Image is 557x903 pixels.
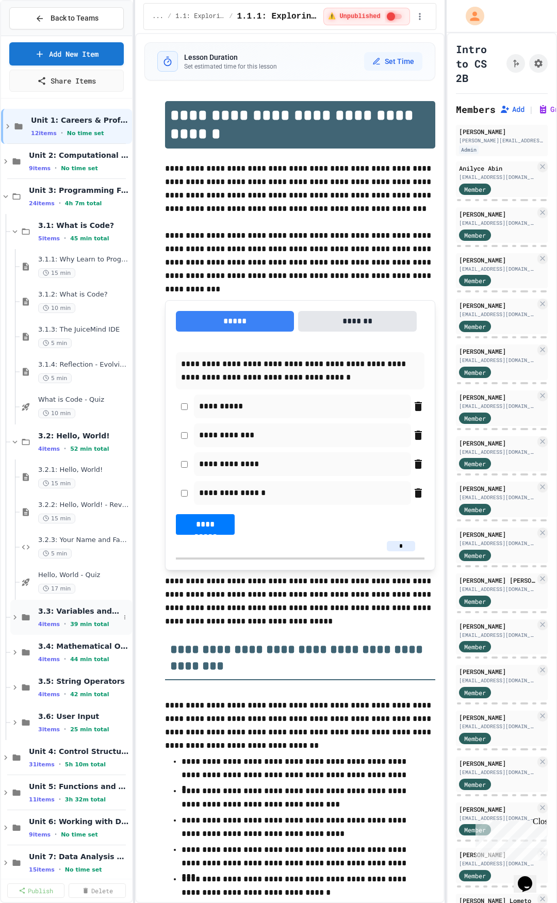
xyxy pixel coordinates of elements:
div: [PERSON_NAME] [459,255,535,265]
div: [PERSON_NAME][EMAIL_ADDRESS][PERSON_NAME][DOMAIN_NAME] [459,137,545,144]
span: 39 min total [70,621,109,628]
span: Member [464,642,486,651]
div: [PERSON_NAME] [459,127,545,136]
span: • [64,234,66,242]
span: Unit 1: Careers & Professionalism [31,116,130,125]
span: 5 items [38,235,60,242]
div: [EMAIL_ADDRESS][DOMAIN_NAME] [459,814,535,822]
span: • [61,129,63,137]
span: 24 items [29,200,55,207]
span: 10 min [38,303,75,313]
span: Member [464,551,486,560]
div: [EMAIL_ADDRESS][DOMAIN_NAME] [459,402,535,410]
span: 4 items [38,656,60,663]
span: • [55,164,57,172]
div: [EMAIL_ADDRESS][DOMAIN_NAME] [459,219,535,227]
div: [PERSON_NAME] [459,667,535,676]
span: Member [464,185,486,194]
span: 4 items [38,621,60,628]
span: 3.1: What is Code? [38,221,130,230]
span: 5h 10m total [65,761,106,768]
span: 31 items [29,761,55,768]
span: • [59,760,61,768]
button: Back to Teams [9,7,124,29]
span: 3.6: User Input [38,712,130,721]
span: 3.4: Mathematical Operators [38,642,130,651]
span: / [229,12,233,21]
div: [EMAIL_ADDRESS][DOMAIN_NAME] [459,723,535,730]
div: Admin [459,145,479,154]
button: Set Time [364,52,422,71]
span: 5 min [38,549,72,559]
div: [PERSON_NAME] [459,301,535,310]
span: 11 items [29,796,55,803]
span: ⚠️ Unpublished [328,12,380,21]
div: [EMAIL_ADDRESS][DOMAIN_NAME] [459,585,535,593]
div: [PERSON_NAME] [459,484,535,493]
span: 3.2.2: Hello, World! - Review [38,501,130,510]
span: Unit 3: Programming Fundamentals [29,186,130,195]
div: [PERSON_NAME] [459,530,535,539]
span: Member [464,505,486,514]
span: Unit 4: Control Structures [29,747,130,756]
span: 4h 7m total [65,200,102,207]
div: [PERSON_NAME] [459,347,535,356]
span: 15 min [38,268,75,278]
span: Member [464,322,486,331]
a: Share Items [9,70,124,92]
span: • [64,655,66,663]
a: Delete [69,883,126,898]
div: [EMAIL_ADDRESS][DOMAIN_NAME] [459,631,535,639]
span: Back to Teams [51,13,99,24]
div: Anilyce Abin [459,163,535,173]
span: 3.2: Hello, World! [38,431,130,440]
span: 25 min total [70,726,109,733]
span: 5 min [38,338,72,348]
span: • [59,795,61,803]
button: Click to see fork details [506,54,525,73]
div: [EMAIL_ADDRESS][DOMAIN_NAME] [459,494,535,501]
span: 15 min [38,479,75,488]
span: Member [464,825,486,834]
span: 4 items [38,446,60,452]
span: Unit 5: Functions and Data Structures [29,782,130,791]
span: 42 min total [70,691,109,698]
span: Hello, World - Quiz [38,571,130,580]
span: • [59,865,61,874]
span: / [168,12,171,21]
span: Unit 6: Working with Data & Files [29,817,130,826]
div: My Account [455,4,487,28]
span: 3.1.1: Why Learn to Program? [38,255,130,264]
span: Member [464,688,486,697]
h1: Intro to CS 2B [456,42,502,85]
span: 9 items [29,831,51,838]
span: 45 min total [70,235,109,242]
span: Unit 2: Computational Thinking & Problem-Solving [29,151,130,160]
span: • [59,199,61,207]
span: 3 items [38,726,60,733]
span: Member [464,459,486,468]
span: 1.1: Exploring CS Careers [175,12,225,21]
span: Member [464,414,486,423]
span: 3.2.3: Your Name and Favorite Movie [38,536,130,545]
div: [EMAIL_ADDRESS][DOMAIN_NAME] [459,173,535,181]
div: [EMAIL_ADDRESS][DOMAIN_NAME] [459,768,535,776]
span: 15 min [38,514,75,523]
span: | [529,103,534,116]
span: 3.1.4: Reflection - Evolving Technology [38,360,130,369]
div: [EMAIL_ADDRESS][DOMAIN_NAME] [459,677,535,684]
span: Member [464,734,486,743]
span: Member [464,780,486,789]
div: [EMAIL_ADDRESS][DOMAIN_NAME] [459,310,535,318]
span: Member [464,368,486,377]
span: Member [464,231,486,240]
span: Member [464,871,486,880]
span: 3.2.1: Hello, World! [38,466,130,474]
iframe: chat widget [514,862,547,893]
span: 3.5: String Operators [38,677,130,686]
span: 5 min [38,373,72,383]
span: No time set [61,831,98,838]
h2: Members [456,102,496,117]
div: [EMAIL_ADDRESS][DOMAIN_NAME] [459,265,535,273]
span: Unit 7: Data Analysis & Visualization [29,852,130,861]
